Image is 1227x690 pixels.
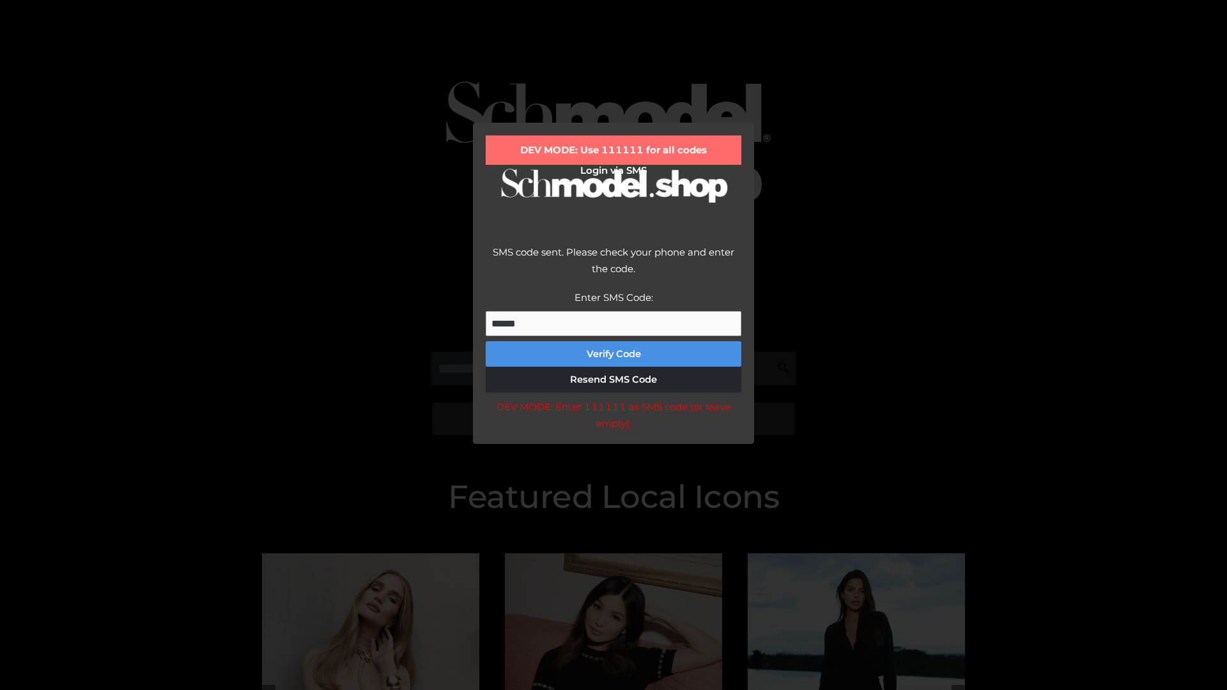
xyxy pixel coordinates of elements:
[575,291,653,303] label: Enter SMS Code:
[486,399,741,431] div: DEV MODE: Enter 111111 as SMS code (or leave empty).
[486,135,741,165] div: DEV MODE: Use 111111 for all codes
[486,244,741,289] div: SMS code sent. Please check your phone and enter the code.
[486,341,741,367] button: Verify Code
[486,367,741,392] button: Resend SMS Code
[486,165,741,176] h2: Login via SMS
